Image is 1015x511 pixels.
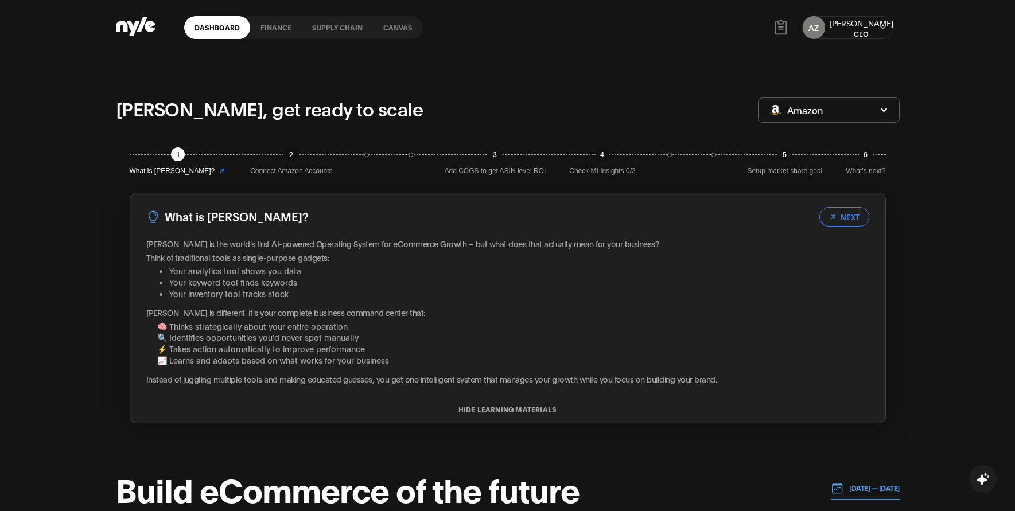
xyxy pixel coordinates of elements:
button: [PERSON_NAME]CEO [830,17,893,38]
p: [DATE] — [DATE] [843,483,900,493]
button: Amazon [758,97,900,123]
a: Canvas [373,16,423,39]
button: AZ [803,16,825,39]
li: 🧠 Thinks strategically about your entire operation [157,321,869,332]
span: What’s next? [846,166,885,177]
span: Check MI Insights 0/2 [569,166,635,177]
span: Connect Amazon Accounts [250,166,332,177]
span: Add COGS to get ASIN level ROI [445,166,546,177]
p: Think of traditional tools as single-purpose gadgets: [146,252,869,263]
li: Your inventory tool tracks stock [169,288,869,299]
a: Supply chain [302,16,373,39]
span: Setup market share goal [748,166,823,177]
div: 3 [488,147,502,161]
img: Amazon [770,105,781,115]
div: [PERSON_NAME] [830,17,893,29]
li: ⚡ Takes action automatically to improve performance [157,343,869,354]
div: 5 [778,147,792,161]
li: 📈 Learns and adapts based on what works for your business [157,354,869,366]
button: HIDE LEARNING MATERIALS [130,405,885,414]
img: LightBulb [146,210,160,224]
img: 01.01.24 — 07.01.24 [831,482,843,494]
p: [PERSON_NAME] is different. It's your complete business command center that: [146,307,869,318]
a: finance [250,16,302,39]
li: Your analytics tool shows you data [169,265,869,276]
div: 2 [285,147,298,161]
span: Amazon [787,104,823,116]
p: Instead of juggling multiple tools and making educated guesses, you get one intelligent system th... [146,373,869,385]
p: [PERSON_NAME] is the world's first AI-powered Operating System for eCommerce Growth – but what do... [146,238,869,249]
div: 6 [859,147,873,161]
button: [DATE] — [DATE] [831,477,900,500]
div: CEO [830,29,893,38]
span: What is [PERSON_NAME]? [130,166,215,177]
div: 4 [596,147,609,161]
h1: Build eCommerce of the future [116,471,580,506]
li: 🔍 Identifies opportunities you'd never spot manually [157,331,869,343]
a: Dashboard [184,16,250,39]
div: 1 [171,147,185,161]
button: NEXT [819,207,869,227]
p: [PERSON_NAME], get ready to scale [116,95,423,122]
li: Your keyword tool finds keywords [169,276,869,288]
h3: What is [PERSON_NAME]? [165,208,308,225]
